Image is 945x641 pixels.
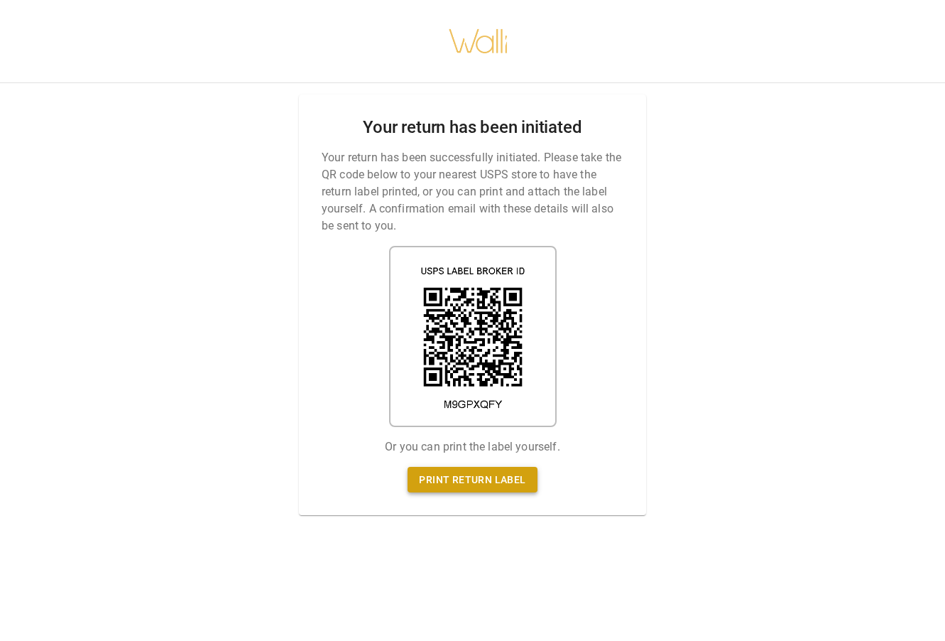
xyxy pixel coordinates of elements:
h2: Your return has been initiated [363,117,581,138]
img: shipping label qr code [389,246,557,427]
p: Your return has been successfully initiated. Please take the QR code below to your nearest USPS s... [322,149,623,235]
p: Or you can print the label yourself. [385,438,559,456]
a: Print return label [408,467,537,493]
img: walli-inc.myshopify.com [448,11,509,72]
